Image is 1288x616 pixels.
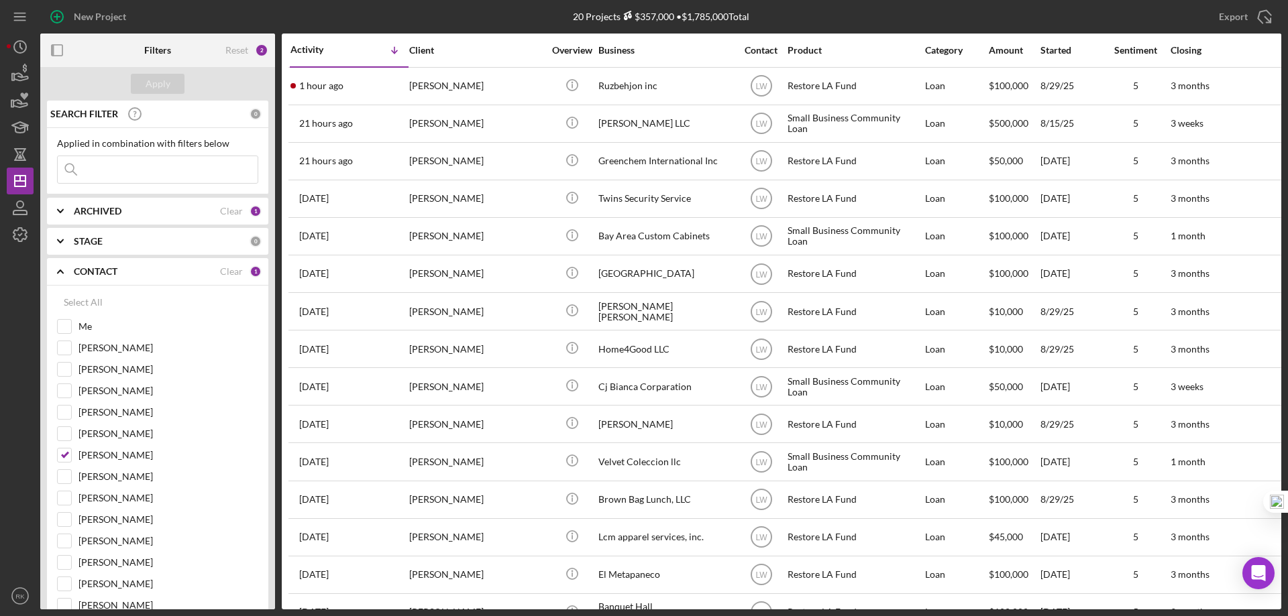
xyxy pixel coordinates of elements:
span: $100,000 [989,456,1028,467]
div: 5 [1102,419,1169,430]
div: 5 [1102,381,1169,392]
label: [PERSON_NAME] [78,384,258,397]
time: 2025-09-05 21:09 [299,494,329,505]
div: Loan [925,219,987,254]
time: 3 months [1171,531,1210,542]
time: 2025-09-10 23:04 [299,156,353,166]
div: Activity [290,44,350,55]
text: LW [755,157,767,166]
text: LW [755,307,767,316]
div: Select All [64,289,103,316]
span: $100,000 [989,80,1028,91]
text: RK [15,593,25,600]
div: 5 [1102,456,1169,467]
div: Restore LA Fund [788,331,922,367]
div: [PERSON_NAME] [409,219,543,254]
div: Restore LA Fund [788,181,922,217]
div: 2 [255,44,268,57]
button: RK [7,582,34,609]
div: Loan [925,444,987,479]
div: Loan [925,369,987,404]
div: Client [409,45,543,56]
label: [PERSON_NAME] [78,341,258,355]
div: Velvet Coleccion llc [598,444,733,479]
div: Restore LA Fund [788,557,922,593]
time: 3 months [1171,306,1210,317]
time: 2025-09-08 19:50 [299,381,329,392]
div: [DATE] [1040,557,1101,593]
div: 5 [1102,118,1169,129]
div: Lcm apparel services, inc. [598,519,733,555]
div: Home4Good LLC [598,331,733,367]
button: New Project [40,3,140,30]
div: [PERSON_NAME] [409,557,543,593]
b: CONTACT [74,266,117,277]
label: [PERSON_NAME] [78,448,258,462]
span: $100,000 [989,267,1028,279]
span: $10,000 [989,418,1023,430]
div: [PERSON_NAME] [409,331,543,367]
img: one_i.png [1270,495,1284,509]
div: Loan [925,106,987,141]
div: 5 [1102,268,1169,279]
div: Loan [925,181,987,217]
div: 0 [250,235,262,247]
div: Loan [925,519,987,555]
text: LW [755,269,767,279]
div: 20 Projects • $1,785,000 Total [573,11,749,22]
b: STAGE [74,236,103,247]
div: Loan [925,68,987,104]
div: Loan [925,331,987,367]
time: 2025-09-09 23:41 [299,231,329,241]
div: [PERSON_NAME] [409,369,543,404]
div: Small Business Community Loan [788,106,922,141]
div: 8/29/25 [1040,68,1101,104]
div: 5 [1102,532,1169,542]
time: 1 month [1171,456,1205,467]
div: [DATE] [1040,143,1101,179]
div: 5 [1102,306,1169,317]
label: [PERSON_NAME] [78,513,258,526]
div: [DATE] [1040,444,1101,479]
label: [PERSON_NAME] [78,577,258,591]
div: Loan [925,256,987,292]
span: $100,000 [989,192,1028,204]
div: Applied in combination with filters below [57,138,258,149]
div: 8/29/25 [1040,294,1101,329]
div: Brown Bag Lunch, LLC [598,482,733,517]
div: Greenchem International Inc [598,143,733,179]
div: Product [788,45,922,56]
div: [DATE] [1040,256,1101,292]
label: [PERSON_NAME] [78,427,258,440]
text: LW [755,345,767,354]
div: Sentiment [1102,45,1169,56]
div: Restore LA Fund [788,143,922,179]
div: 5 [1102,156,1169,166]
div: [PERSON_NAME] [409,256,543,292]
time: 1 month [1171,230,1205,241]
div: Category [925,45,987,56]
text: LW [755,570,767,580]
label: [PERSON_NAME] [78,556,258,569]
div: 5 [1102,569,1169,580]
div: [PERSON_NAME] [409,444,543,479]
div: Loan [925,557,987,593]
div: Apply [146,74,170,94]
div: 8/15/25 [1040,106,1101,141]
div: 5 [1102,494,1169,505]
div: [PERSON_NAME] [409,406,543,442]
div: [PERSON_NAME] [409,519,543,555]
time: 3 months [1171,80,1210,91]
div: Overview [547,45,597,56]
div: [PERSON_NAME] [598,406,733,442]
div: Contact [736,45,786,56]
div: Restore LA Fund [788,519,922,555]
div: Small Business Community Loan [788,444,922,479]
div: 5 [1102,344,1169,355]
div: 8/29/25 [1040,331,1101,367]
time: 3 months [1171,418,1210,430]
div: 5 [1102,193,1169,204]
div: [DATE] [1040,369,1101,404]
div: [PERSON_NAME] [PERSON_NAME] [598,294,733,329]
div: [PERSON_NAME] [409,181,543,217]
